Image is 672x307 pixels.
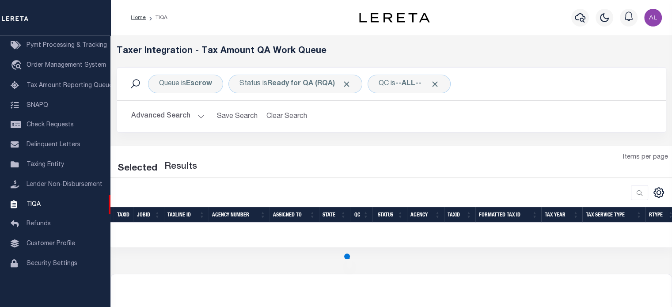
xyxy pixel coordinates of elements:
[267,80,351,87] b: Ready for QA (RQA)
[27,221,51,227] span: Refunds
[118,162,157,176] div: Selected
[27,62,106,68] span: Order Management System
[407,207,444,223] th: Agency
[27,201,41,207] span: TIQA
[27,102,48,108] span: SNAPQ
[27,83,113,89] span: Tax Amount Reporting Queue
[582,207,645,223] th: Tax Service Type
[27,182,103,188] span: Lender Non-Disbursement
[27,142,80,148] span: Delinquent Letters
[644,9,662,27] img: svg+xml;base64,PHN2ZyB4bWxucz0iaHR0cDovL3d3dy53My5vcmcvMjAwMC9zdmciIHBvaW50ZXItZXZlbnRzPSJub25lIi...
[133,207,164,223] th: JobID
[430,80,440,89] span: Click to Remove
[27,261,77,267] span: Security Settings
[444,207,475,223] th: TaxID
[359,13,430,23] img: logo-dark.svg
[541,207,582,223] th: Tax Year
[164,160,197,174] label: Results
[209,207,270,223] th: Agency Number
[342,80,351,89] span: Click to Remove
[186,80,212,87] b: Escrow
[228,75,362,93] div: Click to Edit
[148,75,223,93] div: Click to Edit
[475,207,541,223] th: Formatted Tax ID
[27,241,75,247] span: Customer Profile
[27,122,74,128] span: Check Requests
[368,75,451,93] div: Click to Edit
[350,207,372,223] th: QC
[27,42,107,49] span: Pymt Processing & Tracking
[372,207,407,223] th: Status
[623,153,668,163] span: Items per page
[212,108,263,125] button: Save Search
[263,108,311,125] button: Clear Search
[114,207,133,223] th: TaxID
[319,207,350,223] th: State
[131,108,205,125] button: Advanced Search
[27,162,64,168] span: Taxing Entity
[11,60,25,72] i: travel_explore
[131,15,146,20] a: Home
[395,80,421,87] b: --ALL--
[146,14,167,22] li: TIQA
[164,207,209,223] th: TaxLine ID
[270,207,319,223] th: Assigned To
[117,46,666,57] h5: Taxer Integration - Tax Amount QA Work Queue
